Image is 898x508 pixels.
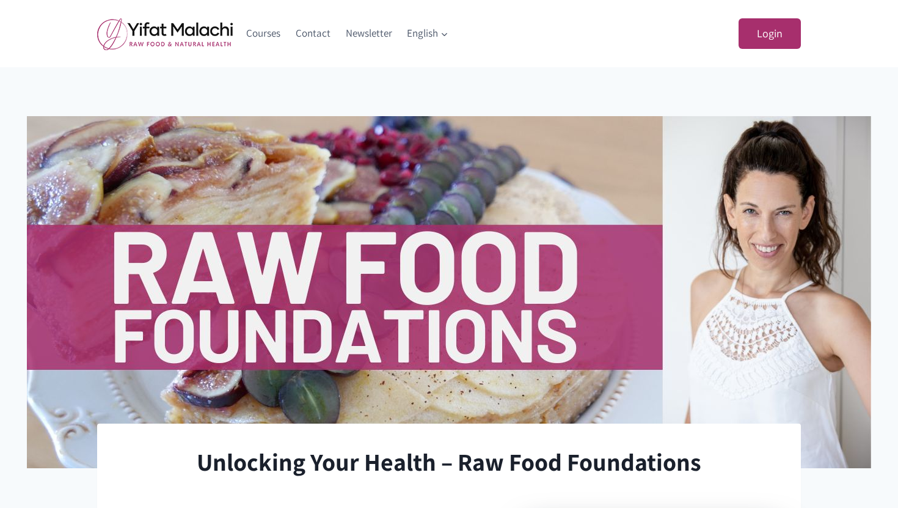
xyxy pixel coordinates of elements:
span: English [407,25,448,42]
a: Courses [239,19,288,48]
a: Contact [288,19,338,48]
nav: Primary [239,19,456,48]
a: Login [739,18,801,50]
img: yifat_logo41_en.png [97,18,233,50]
a: Newsletter [338,19,400,48]
h1: Unlocking Your Health – Raw Food Foundations [117,443,781,480]
a: English [400,19,456,48]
